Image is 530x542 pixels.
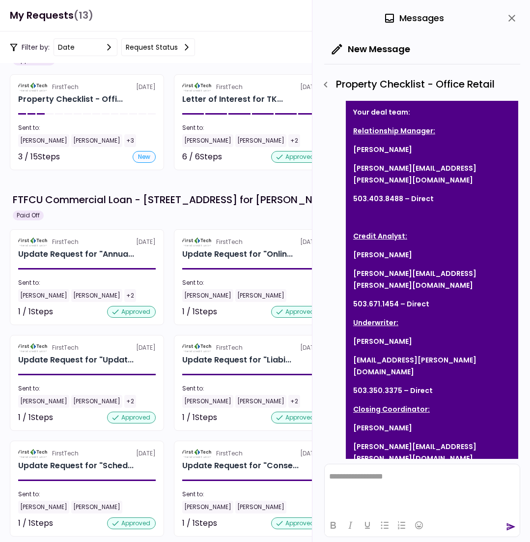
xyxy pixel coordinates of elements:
button: New Message [324,36,418,62]
a: [EMAIL_ADDRESS][PERSON_NAME][DOMAIN_NAME] [353,355,476,377]
img: Partner logo [182,449,212,458]
div: [DATE] [182,238,320,246]
button: Emojis [411,518,427,532]
div: Sent to: [182,278,320,287]
img: Partner logo [182,83,212,91]
u: Relationship Manager: [353,126,435,136]
img: Partner logo [18,449,48,458]
div: [PERSON_NAME] [235,289,286,302]
div: FirstTech [52,449,79,458]
div: Sent to: [182,490,320,499]
div: [PERSON_NAME] [235,134,286,147]
p: [PERSON_NAME] [353,249,511,261]
strong: Your deal team: [353,107,410,117]
div: new [133,151,156,163]
div: [PERSON_NAME] [71,501,122,513]
div: [PERSON_NAME] [182,501,233,513]
button: date [54,38,117,56]
div: [DATE] [18,83,156,91]
div: 1 / 1 Steps [182,517,217,529]
div: [PERSON_NAME] [235,501,286,513]
div: Update Request for "Schedule of Real Estate Ownership (SREO)" Reporting Requirements - Borrower T... [18,460,134,472]
button: close [503,10,520,27]
p: [PERSON_NAME] [353,144,511,155]
div: Sent to: [18,123,156,132]
p: [PERSON_NAME] [353,422,511,434]
div: Letter of Interest for TKW RESORT, LLC 1402 Boone Street [182,93,283,105]
div: FirstTech [216,83,243,91]
p: 503.403.8488 – Direct [353,193,511,205]
div: Sent to: [182,384,320,393]
div: approved [107,412,156,423]
button: Bullet list [376,518,393,532]
u: Credit Analyst: [353,231,407,241]
iframe: Rich Text Area [325,464,520,513]
button: Bold [325,518,341,532]
div: Update Request for "Liability Insurance Policy" for TOM WHITE-AUBURN, LLC Reporting Requirement -... [182,354,291,366]
h1: My Requests [10,5,93,26]
div: +2 [124,289,136,302]
button: Numbered list [393,518,410,532]
div: [PERSON_NAME] [71,289,122,302]
div: 1 / 1 Steps [18,517,53,529]
div: Messages [384,11,444,26]
button: send [506,522,516,532]
a: [PERSON_NAME][EMAIL_ADDRESS][PERSON_NAME][DOMAIN_NAME] [353,269,476,290]
u: Closing Coordinator: [353,404,430,414]
div: approved [271,306,320,318]
div: +2 [288,134,300,147]
div: [PERSON_NAME] [71,134,122,147]
div: [PERSON_NAME] [18,501,69,513]
div: [PERSON_NAME] [182,395,233,408]
div: 3 / 15 Steps [18,151,60,163]
div: [PERSON_NAME] [182,289,233,302]
div: Paid Off [13,211,44,220]
img: Partner logo [182,343,212,352]
div: date [58,42,75,53]
div: [DATE] [182,343,320,352]
img: Partner logo [18,83,48,91]
div: [DATE] [182,83,320,91]
div: Filter by: [10,38,195,56]
div: FirstTech [52,343,79,352]
div: 6 / 6 Steps [182,151,222,163]
div: [PERSON_NAME] [71,395,122,408]
div: Property Checklist - Office Retail 1402 Boone Street [18,93,123,105]
div: approved [271,412,320,423]
button: Underline [359,518,376,532]
div: Update Request for "Consent for Use of Electronic Signatures and Electronic Disclosures Agreement... [182,460,299,472]
p: 503.671.1454 – Direct [353,298,511,310]
div: [PERSON_NAME] [182,134,233,147]
div: [PERSON_NAME] [18,395,69,408]
a: [PERSON_NAME][EMAIL_ADDRESS][PERSON_NAME][DOMAIN_NAME] [353,442,476,463]
button: Request status [121,38,195,56]
div: Update Request for "Annual ERQ" for TOM WHITE-AUBURN, LLC Reporting Requirement - Single Tenant 2... [18,248,134,260]
div: Sent to: [182,123,320,132]
div: FirstTech [52,83,79,91]
div: Sent to: [18,384,156,393]
img: Partner logo [18,238,48,246]
div: 1 / 1 Steps [182,306,217,318]
div: [PERSON_NAME] [18,289,69,302]
div: approved [271,151,320,163]
div: FirstTech [52,238,79,246]
div: 1 / 1 Steps [18,306,53,318]
div: approved [107,517,156,529]
div: +2 [124,395,136,408]
div: approved [271,517,320,529]
div: FirstTech [216,343,243,352]
div: [DATE] [182,449,320,458]
div: [DATE] [18,449,156,458]
p: 503.350.3375 – Direct [353,385,511,396]
div: [DATE] [18,343,156,352]
div: FirstTech [216,238,243,246]
div: [PERSON_NAME] [235,395,286,408]
span: (13) [74,5,93,26]
div: Sent to: [18,278,156,287]
div: [PERSON_NAME] [18,134,69,147]
div: Property Checklist - Office Retail [317,76,520,93]
div: Update Request for "Online Services- Consent for Use of Electronic Signatures and Electronic Disc... [182,248,293,260]
img: Partner logo [182,238,212,246]
div: +2 [288,395,300,408]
